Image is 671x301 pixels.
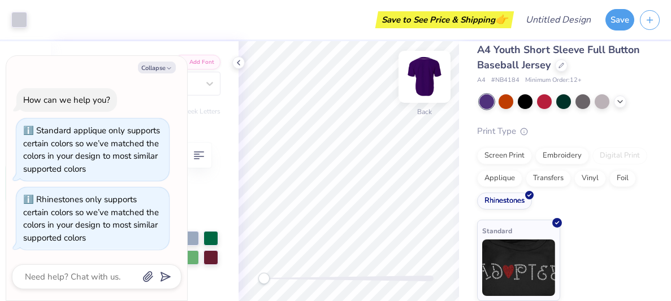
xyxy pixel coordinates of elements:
[477,147,532,164] div: Screen Print
[477,170,522,187] div: Applique
[477,43,640,72] span: A4 Youth Short Sleeve Full Button Baseball Jersey
[23,94,110,106] div: How can we help you?
[477,125,648,138] div: Print Type
[525,76,582,85] span: Minimum Order: 12 +
[605,9,634,30] button: Save
[491,76,520,85] span: # NB4184
[592,147,647,164] div: Digital Print
[482,225,512,237] span: Standard
[138,62,176,73] button: Collapse
[535,147,589,164] div: Embroidery
[402,54,447,99] img: Back
[258,273,270,284] div: Accessibility label
[574,170,606,187] div: Vinyl
[477,193,532,210] div: Rhinestones
[526,170,571,187] div: Transfers
[495,12,508,26] span: 👉
[482,239,555,296] img: Standard
[517,8,600,31] input: Untitled Design
[609,170,636,187] div: Foil
[23,125,160,175] div: Standard applique only supports certain colors so we’ve matched the colors in your design to most...
[174,55,220,69] button: Add Font
[477,76,486,85] span: A4
[378,11,511,28] div: Save to See Price & Shipping
[23,194,159,243] div: Rhinestones only supports certain colors so we’ve matched the colors in your design to most simil...
[417,107,432,117] div: Back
